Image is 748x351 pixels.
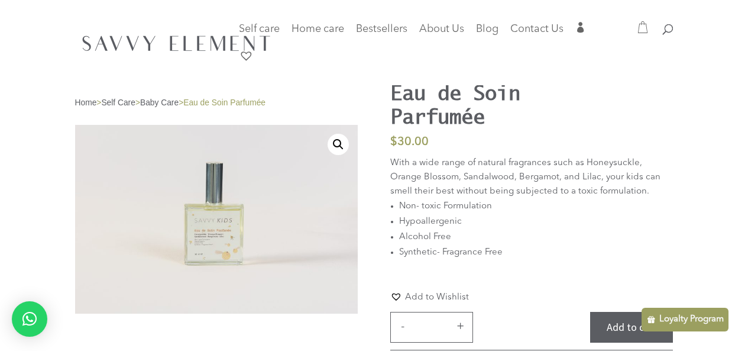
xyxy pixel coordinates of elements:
[510,25,564,41] a: Contact Us
[356,24,407,34] span: Bestsellers
[75,98,358,108] nav: Breadcrumb
[96,98,101,107] span: >
[413,313,449,342] input: Product quantity
[179,98,183,107] span: >
[510,24,564,34] span: Contact Us
[399,199,673,214] li: Non- toxic Formulation
[451,319,469,333] button: +
[405,293,469,302] span: Add to Wishlist
[239,25,280,49] a: Self care
[419,24,464,34] span: About Us
[239,24,280,34] span: Self care
[394,319,412,333] button: -
[101,98,135,107] a: Self Care
[77,30,275,55] img: SavvyElement
[135,98,140,107] span: >
[292,25,344,49] a: Home care
[390,136,397,148] span: $
[328,134,349,155] a: View full-screen image gallery
[183,98,265,107] span: Eau de Soin Parfumée
[75,98,97,107] a: Home
[419,25,464,41] a: About Us
[390,136,429,148] bdi: 30.00
[140,98,179,107] a: Baby Care
[292,24,344,34] span: Home care
[399,230,673,245] li: Alcohol Free
[659,313,724,327] p: Loyalty Program
[390,291,469,303] a: Add to Wishlist
[575,22,586,33] span: 
[476,25,498,41] a: Blog
[356,25,407,41] a: Bestsellers
[399,245,673,260] li: Synthetic- Fragrance Free
[399,214,673,230] li: Hypoallergenic
[590,312,673,343] button: Add to cart
[575,22,586,41] a: 
[390,156,673,199] p: With a wide range of natural fragrances such as Honeysuckle, Orange Blossom, Sandalwood, Bergamot...
[476,24,498,34] span: Blog
[390,80,603,128] h1: Eau de Soin Parfumée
